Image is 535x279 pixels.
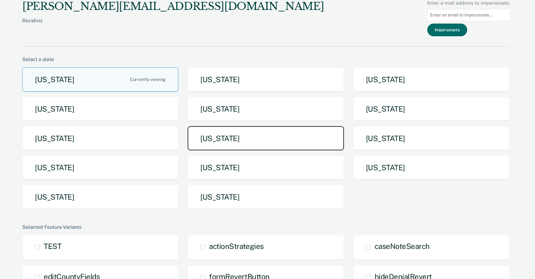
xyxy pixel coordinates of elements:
[209,242,263,250] span: actionStrategies
[188,185,344,209] button: [US_STATE]
[22,67,178,92] button: [US_STATE]
[188,155,344,180] button: [US_STATE]
[22,185,178,209] button: [US_STATE]
[188,67,344,92] button: [US_STATE]
[353,97,509,121] button: [US_STATE]
[188,97,344,121] button: [US_STATE]
[22,224,510,230] div: Selected Feature Variants
[353,67,509,92] button: [US_STATE]
[188,126,344,151] button: [US_STATE]
[22,56,510,62] div: Select a state
[22,155,178,180] button: [US_STATE]
[22,126,178,151] button: [US_STATE]
[427,9,510,21] input: Enter an email to impersonate...
[353,126,509,151] button: [US_STATE]
[427,24,467,36] button: Impersonate
[353,155,509,180] button: [US_STATE]
[375,242,430,250] span: caseNoteSearch
[22,18,324,33] div: Recidiviz
[44,242,61,250] span: TEST
[22,97,178,121] button: [US_STATE]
